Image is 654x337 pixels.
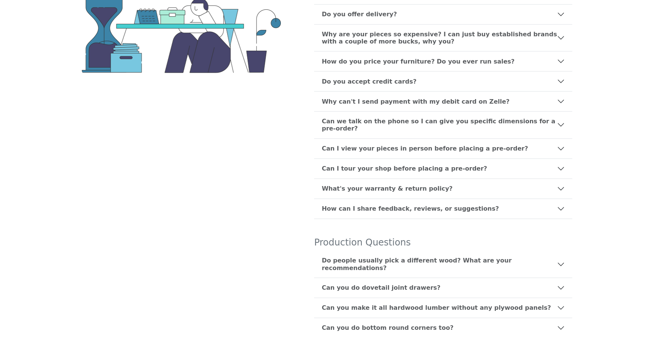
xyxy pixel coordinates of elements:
b: How can I share feedback, reviews, or suggestions? [322,205,499,212]
b: Can we talk on the phone so I can give you specific dimensions for a pre-order? [322,118,557,132]
button: What's your warranty & return policy? [314,179,572,199]
b: Can you do bottom round corners too? [322,324,453,331]
b: What's your warranty & return policy? [322,185,453,192]
button: Can we talk on the phone so I can give you specific dimensions for a pre-order? [314,112,572,138]
button: Do you accept credit cards? [314,71,572,91]
b: Why can't I send payment with my debit card on Zelle? [322,98,509,105]
button: Can I tour your shop before placing a pre-order? [314,159,572,179]
button: Can I view your pieces in person before placing a pre-order? [314,139,572,158]
button: Why are your pieces so expensive? I can just buy established brands with a couple of more bucks, ... [314,25,572,51]
button: Can you make it all hardwood lumber without any plywood panels? [314,298,572,318]
b: Can I view your pieces in person before placing a pre-order? [322,145,528,152]
button: Do you offer delivery? [314,5,572,24]
button: Do people usually pick a different wood? What are your recommendations? [314,251,572,277]
b: Can I tour your shop before placing a pre-order? [322,165,487,172]
b: Why are your pieces so expensive? I can just buy established brands with a couple of more bucks, ... [322,31,557,45]
button: Can you do dovetail joint drawers? [314,278,572,298]
button: How do you price your furniture? Do you ever run sales? [314,51,572,71]
b: Do you offer delivery? [322,11,397,18]
b: Can you make it all hardwood lumber without any plywood panels? [322,304,551,311]
button: How can I share feedback, reviews, or suggestions? [314,199,572,219]
b: Do people usually pick a different wood? What are your recommendations? [322,257,557,271]
button: Why can't I send payment with my debit card on Zelle? [314,92,572,111]
b: How do you price your furniture? Do you ever run sales? [322,58,514,65]
b: Can you do dovetail joint drawers? [322,284,441,291]
b: Do you accept credit cards? [322,78,416,85]
h4: Production Questions [314,237,572,248]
